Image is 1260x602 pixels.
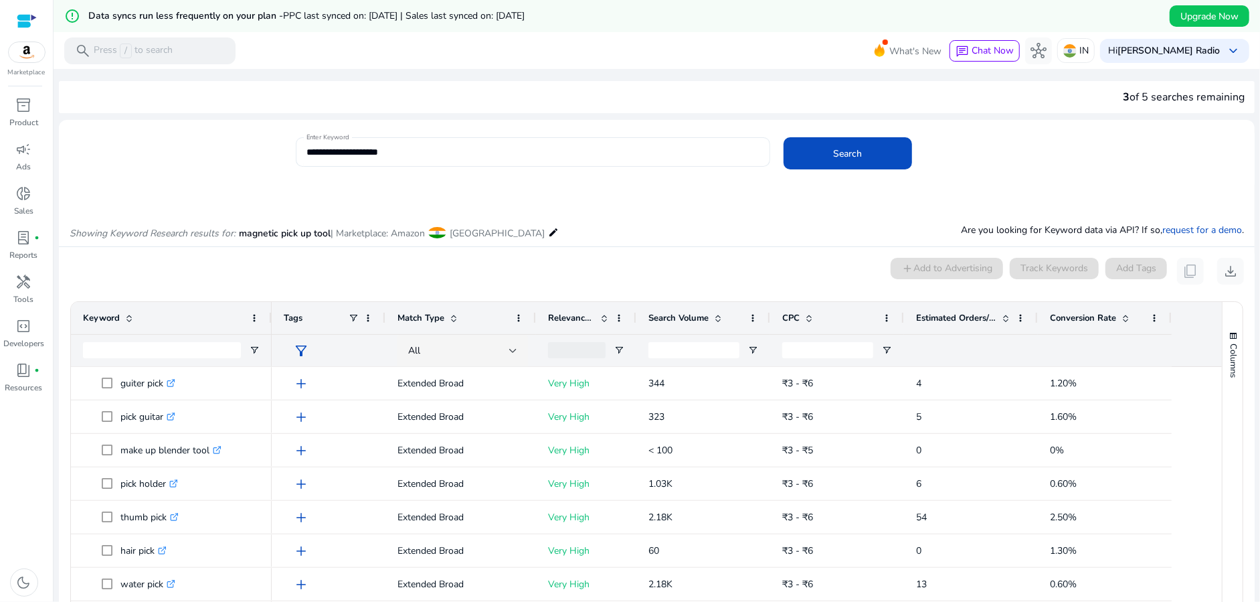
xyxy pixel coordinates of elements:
[916,410,921,423] span: 5
[782,410,813,423] span: ₹3 - ₹6
[120,403,175,431] p: pick guitar
[648,342,739,358] input: Search Volume Filter Input
[14,205,33,217] p: Sales
[70,227,236,240] i: Showing Keyword Research results for:
[331,227,425,240] span: | Marketplace: Amazon
[1063,44,1077,58] img: in.svg
[1050,444,1064,457] span: 0%
[283,9,525,22] span: PPC last synced on: [DATE] | Sales last synced on: [DATE]
[83,342,241,358] input: Keyword Filter Input
[782,377,813,390] span: ₹3 - ₹6
[284,312,302,324] span: Tags
[16,274,32,290] span: handyman
[1050,544,1077,557] span: 1.30%
[548,370,624,397] p: Very High
[614,345,624,356] button: Open Filter Menu
[293,443,309,459] span: add
[648,444,672,457] span: < 100
[881,345,892,356] button: Open Filter Menu
[782,578,813,591] span: ₹3 - ₹6
[83,312,120,324] span: Keyword
[972,44,1014,57] span: Chat Now
[10,249,38,261] p: Reports
[293,376,309,392] span: add
[16,318,32,334] span: code_blocks
[120,571,175,598] p: water pick
[956,45,969,58] span: chat
[120,470,178,498] p: pick holder
[548,537,624,565] p: Very High
[916,377,921,390] span: 4
[293,543,309,559] span: add
[548,437,624,464] p: Very High
[833,147,862,161] span: Search
[8,68,46,78] p: Marketplace
[916,444,921,457] span: 0
[293,343,309,359] span: filter_alt
[1170,5,1249,27] button: Upgrade Now
[5,382,43,394] p: Resources
[548,571,624,598] p: Very High
[1223,263,1239,279] span: download
[916,578,927,591] span: 13
[1117,44,1220,57] b: [PERSON_NAME] Radio
[1162,224,1242,236] a: request for a demo
[916,544,921,557] span: 0
[1050,511,1077,524] span: 2.50%
[1025,37,1052,64] button: hub
[1225,43,1241,59] span: keyboard_arrow_down
[397,437,524,464] p: Extended Broad
[548,312,595,324] span: Relevance Score
[782,477,813,490] span: ₹3 - ₹6
[64,8,80,24] mat-icon: error_outline
[306,133,349,142] mat-label: Enter Keyword
[916,477,921,490] span: 6
[16,141,32,157] span: campaign
[397,571,524,598] p: Extended Broad
[648,377,664,390] span: 344
[249,345,260,356] button: Open Filter Menu
[16,362,32,378] span: book_4
[889,40,941,63] span: What's New
[16,230,32,246] span: lab_profile
[648,511,672,524] span: 2.18K
[1227,344,1239,378] span: Columns
[782,544,813,557] span: ₹3 - ₹6
[120,537,167,565] p: hair pick
[1050,477,1077,490] span: 0.60%
[782,312,800,324] span: CPC
[648,578,672,591] span: 2.18K
[1050,312,1116,324] span: Conversion Rate
[1123,89,1245,105] div: of 5 searches remaining
[1050,410,1077,423] span: 1.60%
[1050,377,1077,390] span: 1.20%
[16,185,32,202] span: donut_small
[14,293,34,305] p: Tools
[916,312,996,324] span: Estimated Orders/Month
[120,44,132,58] span: /
[1030,43,1047,59] span: hub
[16,575,32,591] span: dark_mode
[397,403,524,431] p: Extended Broad
[397,504,524,531] p: Extended Broad
[782,444,813,457] span: ₹3 - ₹5
[16,97,32,113] span: inventory_2
[548,504,624,531] p: Very High
[648,410,664,423] span: 323
[784,137,912,169] button: Search
[1050,578,1077,591] span: 0.60%
[1079,39,1089,62] p: IN
[648,312,709,324] span: Search Volume
[397,470,524,498] p: Extended Broad
[548,470,624,498] p: Very High
[9,117,38,129] p: Product
[397,312,444,324] span: Match Type
[17,161,31,173] p: Ads
[35,235,40,240] span: fiber_manual_record
[1123,90,1130,104] span: 3
[75,43,91,59] span: search
[408,344,420,357] span: All
[1108,46,1220,56] p: Hi
[747,345,758,356] button: Open Filter Menu
[293,409,309,425] span: add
